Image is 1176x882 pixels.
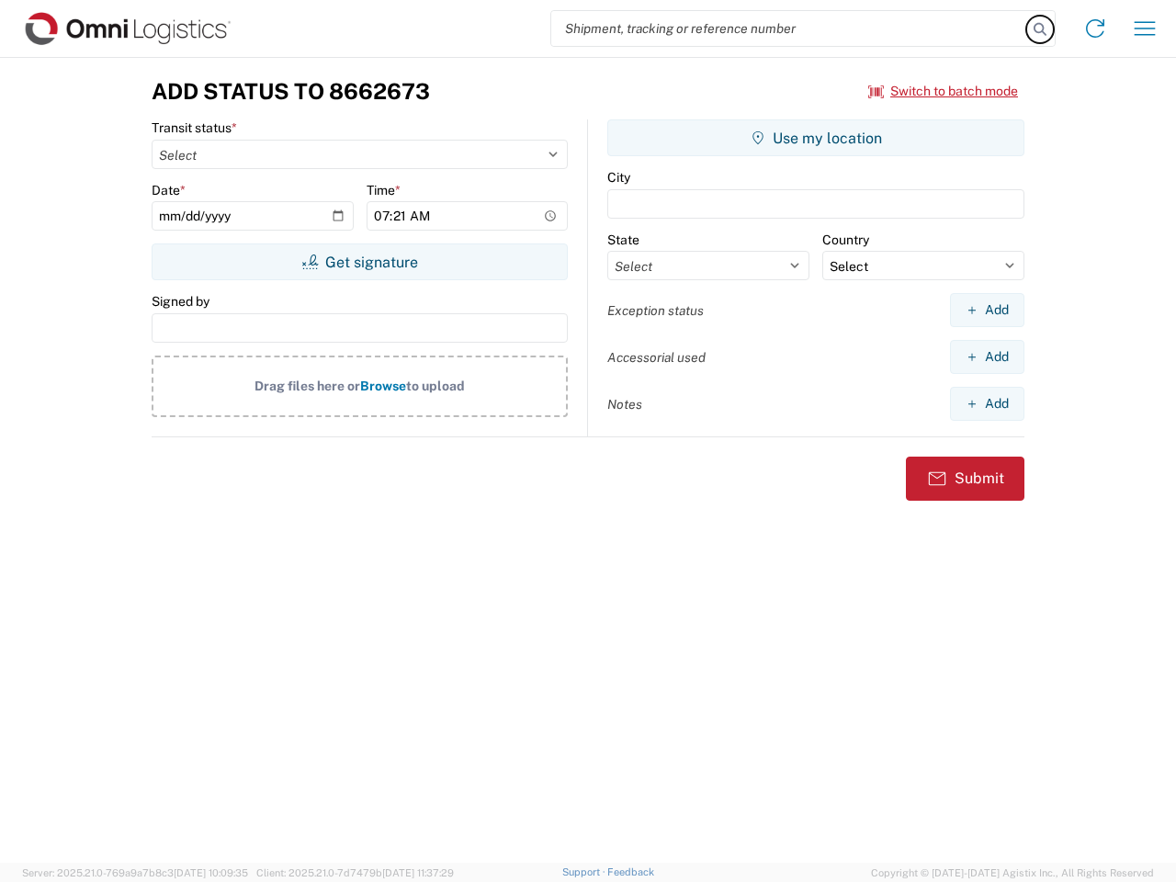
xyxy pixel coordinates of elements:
[906,457,1024,501] button: Submit
[607,119,1024,156] button: Use my location
[607,302,704,319] label: Exception status
[152,243,568,280] button: Get signature
[950,340,1024,374] button: Add
[607,232,639,248] label: State
[406,379,465,393] span: to upload
[562,866,608,877] a: Support
[950,387,1024,421] button: Add
[868,76,1018,107] button: Switch to batch mode
[254,379,360,393] span: Drag files here or
[152,293,209,310] label: Signed by
[152,182,186,198] label: Date
[607,169,630,186] label: City
[950,293,1024,327] button: Add
[607,349,706,366] label: Accessorial used
[22,867,248,878] span: Server: 2025.21.0-769a9a7b8c3
[607,396,642,413] label: Notes
[551,11,1027,46] input: Shipment, tracking or reference number
[360,379,406,393] span: Browse
[256,867,454,878] span: Client: 2025.21.0-7d7479b
[607,866,654,877] a: Feedback
[152,78,430,105] h3: Add Status to 8662673
[152,119,237,136] label: Transit status
[367,182,401,198] label: Time
[871,865,1154,881] span: Copyright © [DATE]-[DATE] Agistix Inc., All Rights Reserved
[174,867,248,878] span: [DATE] 10:09:35
[822,232,869,248] label: Country
[382,867,454,878] span: [DATE] 11:37:29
